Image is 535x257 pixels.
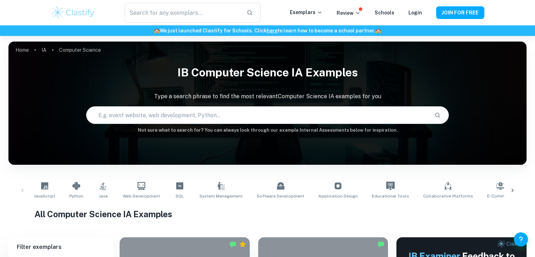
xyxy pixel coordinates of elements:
[69,193,83,199] span: Python
[51,6,96,20] img: Clastify logo
[99,193,108,199] span: Java
[8,92,527,101] p: Type a search phrase to find the most relevant Computer Science IA examples for you
[8,237,114,257] h6: Filter exemplars
[154,28,160,33] span: 🏫
[432,109,444,121] button: Search
[514,232,528,246] button: Help and Feedback
[34,208,501,220] h1: All Computer Science IA Examples
[34,193,55,199] span: JavaScript
[229,241,236,248] img: Marked
[487,193,514,199] span: E-commerce
[318,193,358,199] span: Application Design
[123,193,160,199] span: Web Development
[257,193,304,199] span: Software Development
[199,193,243,199] span: System Management
[290,8,323,16] p: Exemplars
[42,45,46,55] a: IA
[375,10,394,15] a: Schools
[408,10,422,15] a: Login
[377,241,384,248] img: Marked
[15,45,29,55] a: Home
[239,241,246,248] div: Premium
[372,193,409,199] span: Educational Tools
[337,9,361,17] p: Review
[1,27,534,35] h6: We just launched Clastify for Schools. Click to learn how to become a school partner.
[8,127,527,134] h6: Not sure what to search for? You can always look through our example Internal Assessments below f...
[59,46,101,54] p: Computer Science
[436,6,484,19] button: JOIN FOR FREE
[8,61,527,84] h1: IB Computer Science IA examples
[423,193,473,199] span: Collaborative Platforms
[375,28,381,33] span: 🏫
[125,3,241,23] input: Search for any exemplars...
[87,105,429,125] input: E.g. event website, web development, Python...
[267,28,278,33] a: here
[176,193,184,199] span: SQL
